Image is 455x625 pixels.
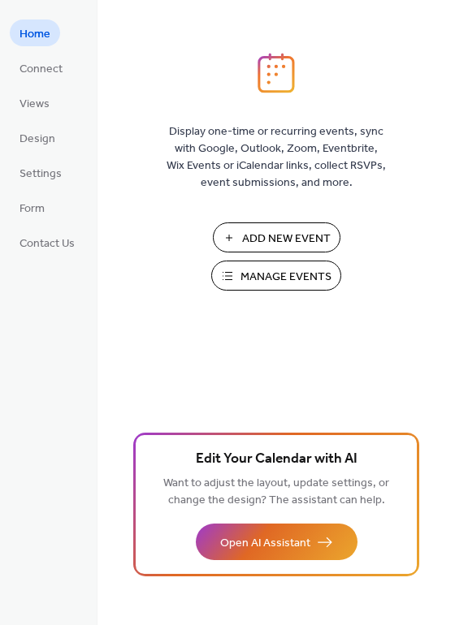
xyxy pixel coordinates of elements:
a: Views [10,89,59,116]
span: Form [19,200,45,218]
button: Add New Event [213,222,340,252]
span: Display one-time or recurring events, sync with Google, Outlook, Zoom, Eventbrite, Wix Events or ... [167,123,386,192]
span: Connect [19,61,63,78]
a: Connect [10,54,72,81]
img: logo_icon.svg [258,53,295,93]
span: Want to adjust the layout, update settings, or change the design? The assistant can help. [163,472,389,511]
span: Manage Events [240,269,331,286]
span: Open AI Assistant [220,535,310,552]
button: Open AI Assistant [196,524,357,560]
span: Edit Your Calendar with AI [196,448,357,471]
button: Manage Events [211,261,341,291]
span: Add New Event [242,231,331,248]
span: Contact Us [19,235,75,252]
span: Design [19,131,55,148]
a: Form [10,194,54,221]
a: Settings [10,159,71,186]
span: Settings [19,166,62,183]
a: Contact Us [10,229,84,256]
a: Design [10,124,65,151]
span: Views [19,96,50,113]
a: Home [10,19,60,46]
span: Home [19,26,50,43]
